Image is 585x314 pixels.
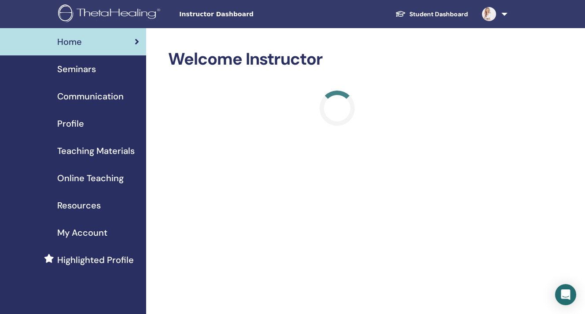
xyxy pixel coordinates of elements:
[395,10,406,18] img: graduation-cap-white.svg
[168,49,506,69] h2: Welcome Instructor
[555,284,576,305] div: Open Intercom Messenger
[179,10,311,19] span: Instructor Dashboard
[57,172,124,185] span: Online Teaching
[482,7,496,21] img: default.jpg
[57,35,82,48] span: Home
[57,226,107,239] span: My Account
[388,6,475,22] a: Student Dashboard
[57,90,124,103] span: Communication
[57,199,101,212] span: Resources
[58,4,163,24] img: logo.png
[57,144,135,157] span: Teaching Materials
[57,117,84,130] span: Profile
[57,62,96,76] span: Seminars
[57,253,134,267] span: Highlighted Profile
